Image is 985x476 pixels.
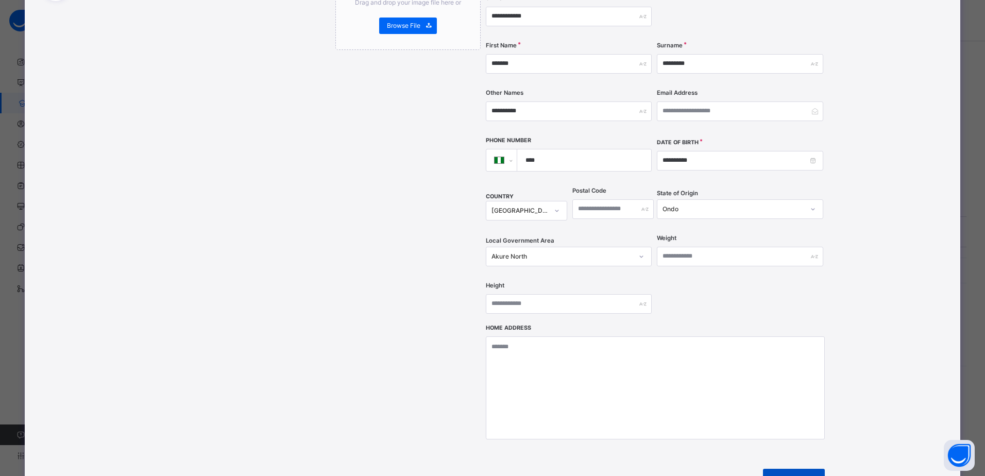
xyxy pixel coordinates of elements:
button: Open asap [944,440,975,471]
label: Phone Number [486,137,531,145]
label: Surname [657,41,683,50]
div: [GEOGRAPHIC_DATA] [491,206,548,215]
span: Local Government Area [486,236,554,245]
label: First Name [486,41,517,50]
span: Browse File [387,21,420,30]
label: Other Names [486,89,523,97]
label: Date of Birth [657,139,699,147]
label: Home Address [486,324,531,332]
label: Postal Code [572,186,606,195]
label: Weight [657,234,676,243]
div: Akure North [491,252,633,261]
span: State of Origin [657,189,698,198]
label: Height [486,281,504,290]
label: Email Address [657,89,698,97]
div: Ondo [663,205,804,214]
span: COUNTRY [486,193,514,200]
